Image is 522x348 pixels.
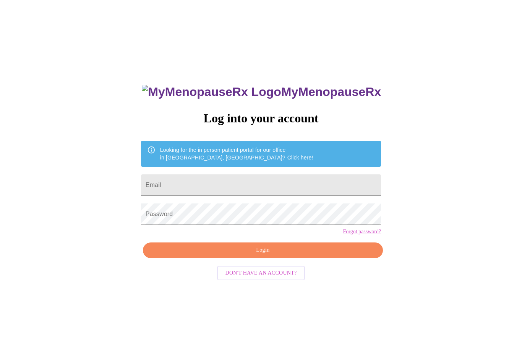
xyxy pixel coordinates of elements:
[141,111,381,125] h3: Log into your account
[142,85,281,99] img: MyMenopauseRx Logo
[225,268,297,278] span: Don't have an account?
[287,154,313,161] a: Click here!
[215,269,307,275] a: Don't have an account?
[217,266,305,281] button: Don't have an account?
[152,246,374,255] span: Login
[142,85,381,99] h3: MyMenopauseRx
[343,229,381,235] a: Forgot password?
[160,143,313,164] div: Looking for the in person patient portal for our office in [GEOGRAPHIC_DATA], [GEOGRAPHIC_DATA]?
[143,242,383,258] button: Login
